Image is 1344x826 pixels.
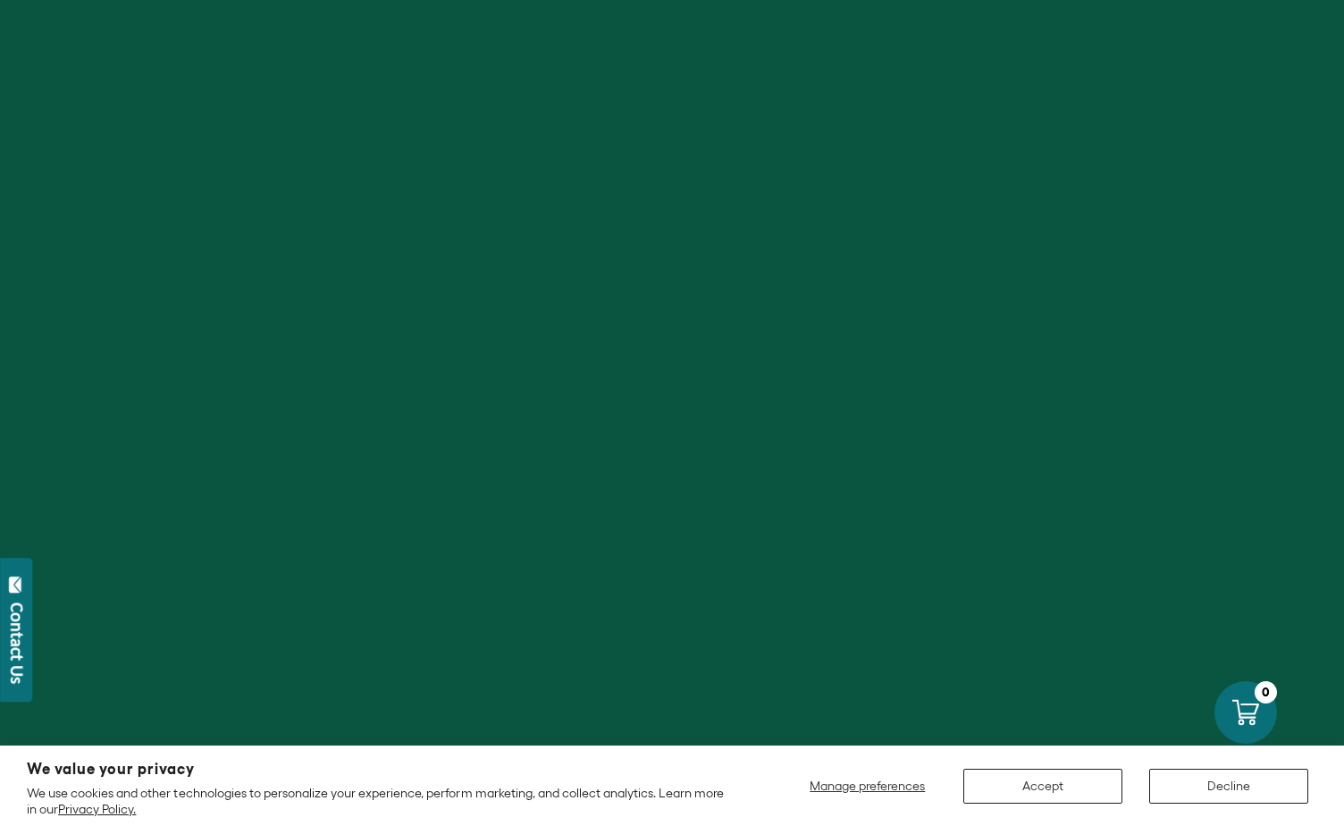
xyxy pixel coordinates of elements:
[963,769,1122,804] button: Accept
[27,785,735,817] p: We use cookies and other technologies to personalize your experience, perform marketing, and coll...
[799,769,937,804] button: Manage preferences
[810,779,925,793] span: Manage preferences
[58,802,136,816] a: Privacy Policy.
[8,603,26,684] div: Contact Us
[27,762,735,777] h2: We value your privacy
[1149,769,1308,804] button: Decline
[1255,681,1277,704] div: 0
